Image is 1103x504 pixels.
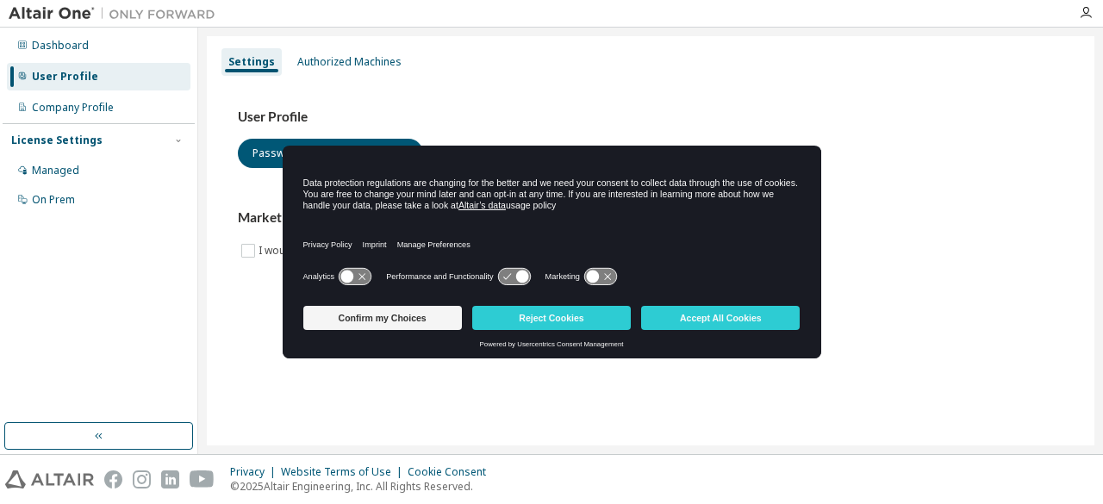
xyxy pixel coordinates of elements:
[9,5,224,22] img: Altair One
[230,465,281,479] div: Privacy
[161,470,179,488] img: linkedin.svg
[11,134,103,147] div: License Settings
[259,240,511,261] label: I would like to receive marketing emails from Altair
[190,470,215,488] img: youtube.svg
[104,470,122,488] img: facebook.svg
[32,101,114,115] div: Company Profile
[32,193,75,207] div: On Prem
[133,470,151,488] img: instagram.svg
[238,139,423,168] button: Password and Security Settings
[297,55,402,69] div: Authorized Machines
[228,55,275,69] div: Settings
[238,109,1063,126] h3: User Profile
[32,164,79,177] div: Managed
[230,479,496,494] p: © 2025 Altair Engineering, Inc. All Rights Reserved.
[32,70,98,84] div: User Profile
[32,39,89,53] div: Dashboard
[281,465,408,479] div: Website Terms of Use
[238,209,1063,227] h3: Marketing Preferences
[5,470,94,488] img: altair_logo.svg
[408,465,496,479] div: Cookie Consent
